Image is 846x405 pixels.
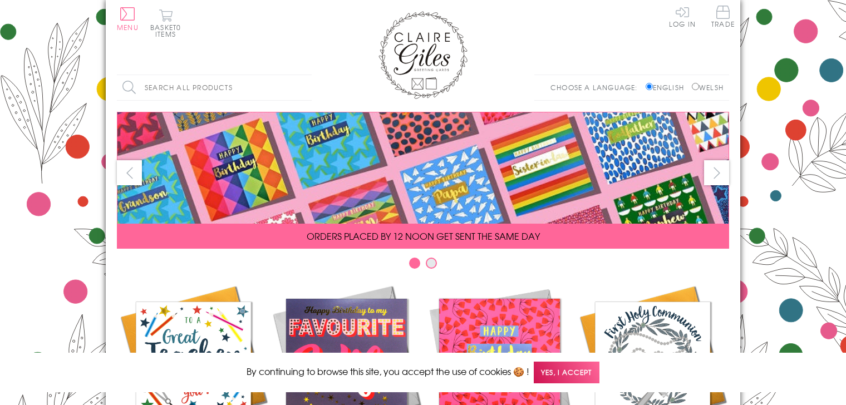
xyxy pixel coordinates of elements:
span: Menu [117,22,139,32]
button: next [704,160,729,185]
label: English [646,82,690,92]
input: Search [301,75,312,100]
button: prev [117,160,142,185]
span: Yes, I accept [534,362,599,383]
a: Log In [669,6,696,27]
button: Menu [117,7,139,31]
p: Choose a language: [550,82,643,92]
label: Welsh [692,82,724,92]
button: Carousel Page 1 (Current Slide) [409,258,420,269]
button: Basket0 items [150,9,181,37]
input: English [646,83,653,90]
button: Carousel Page 2 [426,258,437,269]
a: Trade [711,6,735,29]
span: ORDERS PLACED BY 12 NOON GET SENT THE SAME DAY [307,229,540,243]
input: Welsh [692,83,699,90]
img: Claire Giles Greetings Cards [378,11,468,99]
div: Carousel Pagination [117,257,729,274]
span: Trade [711,6,735,27]
span: 0 items [155,22,181,39]
input: Search all products [117,75,312,100]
